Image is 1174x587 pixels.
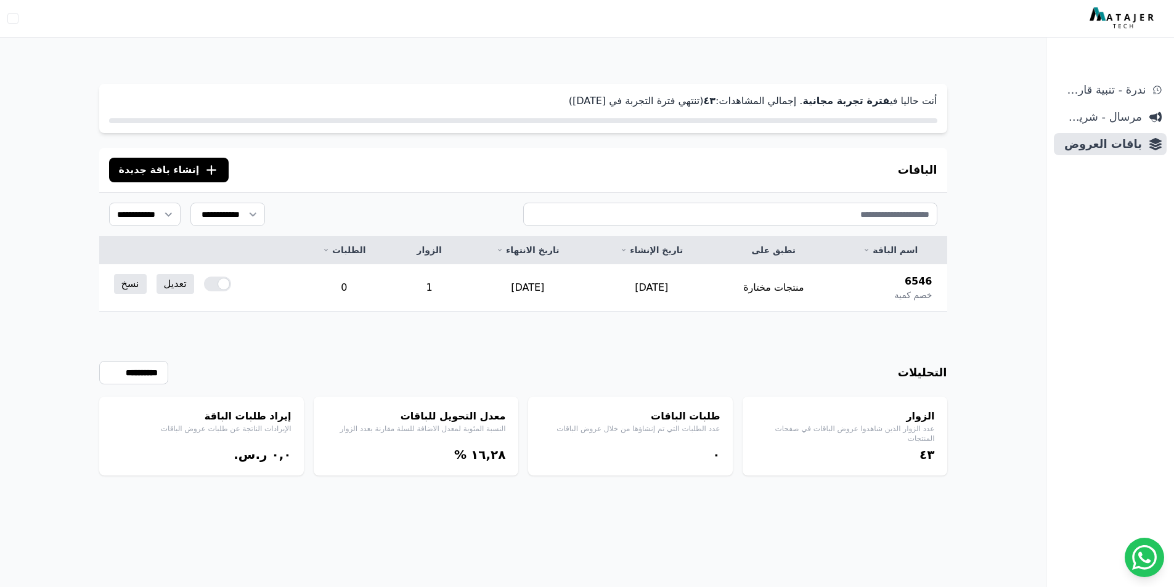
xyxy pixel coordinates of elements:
[849,244,932,256] a: اسم الباقة
[326,409,506,424] h4: معدل التحويل للباقات
[590,264,714,312] td: [DATE]
[802,95,889,107] strong: فترة تجربة مجانية
[898,161,937,179] h3: الباقات
[755,409,935,424] h4: الزوار
[393,237,465,264] th: الزوار
[471,447,505,462] bdi: ١٦,٢٨
[1090,7,1157,30] img: MatajerTech Logo
[540,409,720,424] h4: طلبات الباقات
[703,95,715,107] strong: ٤۳
[114,274,147,294] a: نسخ
[109,158,229,182] button: إنشاء باقة جديدة
[1059,81,1146,99] span: ندرة - تنبية قارب علي النفاذ
[714,237,834,264] th: تطبق على
[481,244,575,256] a: تاريخ الانتهاء
[326,424,506,434] p: النسبة المئوية لمعدل الاضافة للسلة مقارنة بعدد الزوار
[755,424,935,443] p: عدد الزوار الذين شاهدوا عروض الباقات في صفحات المنتجات
[310,244,378,256] a: الطلبات
[905,274,932,289] span: 6546
[119,163,200,177] span: إنشاء باقة جديدة
[898,364,947,381] h3: التحليلات
[540,446,720,463] div: ۰
[109,94,937,108] p: أنت حاليا في . إجمالي المشاهدات: (تنتهي فترة التجربة في [DATE])
[755,446,935,463] div: ٤۳
[454,447,467,462] span: %
[894,289,932,301] span: خصم كمية
[295,264,393,312] td: 0
[1059,136,1142,153] span: باقات العروض
[605,244,699,256] a: تاريخ الإنشاء
[112,409,291,424] h4: إيراد طلبات الباقة
[271,447,291,462] bdi: ۰,۰
[393,264,465,312] td: 1
[157,274,194,294] a: تعديل
[714,264,834,312] td: منتجات مختارة
[112,424,291,434] p: الإيرادات الناتجة عن طلبات عروض الباقات
[234,447,267,462] span: ر.س.
[466,264,590,312] td: [DATE]
[1059,108,1142,126] span: مرسال - شريط دعاية
[540,424,720,434] p: عدد الطلبات التي تم إنشاؤها من خلال عروض الباقات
